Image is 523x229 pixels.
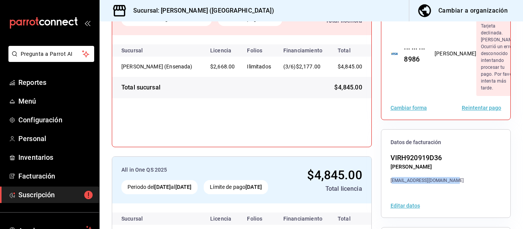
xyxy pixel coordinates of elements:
[435,50,476,58] div: [PERSON_NAME]
[476,18,522,96] div: Tarjeta declinada. [PERSON_NAME]: Ocurrió un error desconocido intentando procesar tu pago. Por f...
[398,44,425,64] div: ··· ··· ··· 8986
[18,171,93,181] span: Facturación
[241,57,277,77] td: Ilimitados
[18,152,93,162] span: Inventarios
[18,77,93,88] span: Reportes
[18,133,93,144] span: Personal
[277,44,329,57] th: Financiamiento
[127,6,274,15] h3: Sucursal: [PERSON_NAME] ([GEOGRAPHIC_DATA])
[391,203,420,208] button: Editar datos
[438,5,508,16] div: Cambiar a organización
[338,63,362,70] span: $4,845.00
[175,184,192,190] strong: [DATE]
[391,177,464,184] div: [EMAIL_ADDRESS][DOMAIN_NAME]
[241,44,277,57] th: Folios
[204,213,241,225] th: Licencia
[18,190,93,200] span: Suscripción
[391,153,464,163] div: VIRH920919D36
[21,50,82,58] span: Pregunta a Parrot AI
[329,213,374,225] th: Total
[391,105,427,110] button: Cambiar forma
[291,184,362,193] div: Total licencia
[121,180,198,194] div: Periodo del al
[154,184,171,190] strong: [DATE]
[8,46,94,62] button: Pregunta a Parrot AI
[18,96,93,106] span: Menú
[121,63,198,70] div: [PERSON_NAME] (Ensenada)
[121,47,163,54] div: Sucursal
[277,213,329,225] th: Financiamiento
[296,63,320,70] span: $2,177.00
[121,63,198,70] div: Corina Bistrot (Ensenada)
[245,184,262,190] strong: [DATE]
[283,63,322,71] div: (3/6)
[204,180,268,194] div: Límite de pago
[307,168,362,182] span: $4,845.00
[334,83,362,92] span: $4,845.00
[391,139,501,146] span: Datos de facturación
[462,105,501,110] button: Reintentar pago
[121,83,160,92] div: Total sucursal
[391,163,464,171] div: [PERSON_NAME]
[204,44,241,57] th: Licencia
[121,216,163,222] div: Sucursal
[210,63,235,70] span: $2,668.00
[84,20,90,26] button: open_drawer_menu
[5,55,94,63] a: Pregunta a Parrot AI
[18,115,93,125] span: Configuración
[241,213,277,225] th: Folios
[329,44,374,57] th: Total
[121,166,284,174] div: All in One QS 2025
